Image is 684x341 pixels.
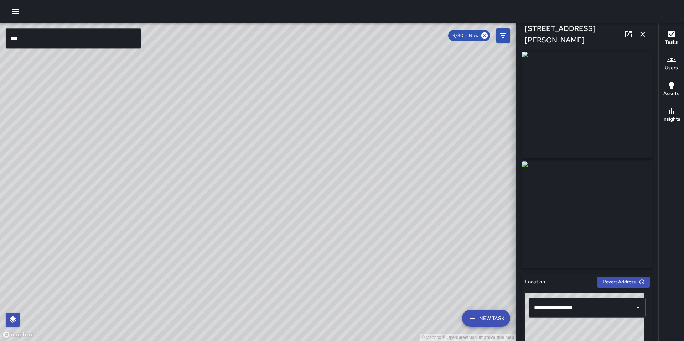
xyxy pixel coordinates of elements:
button: New Task [462,310,510,327]
div: 9/30 — Now [448,30,490,41]
button: Users [659,51,684,77]
h6: Users [665,64,678,72]
button: Assets [659,77,684,103]
h6: Insights [662,115,680,123]
button: Tasks [659,26,684,51]
button: Open [633,303,643,313]
h6: [STREET_ADDRESS][PERSON_NAME] [525,23,621,46]
span: 9/30 — Now [448,32,483,39]
button: Insights [659,103,684,128]
button: Filters [496,28,510,43]
button: Revert Address [597,277,650,288]
img: request_images%2F99a3c1f0-9e25-11f0-8cdd-f98cb63f493a [522,161,653,268]
h6: Assets [663,90,679,98]
img: request_images%2F9847db70-9e25-11f0-8cdd-f98cb63f493a [522,52,653,158]
h6: Tasks [665,38,678,46]
h6: Location [525,278,545,286]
